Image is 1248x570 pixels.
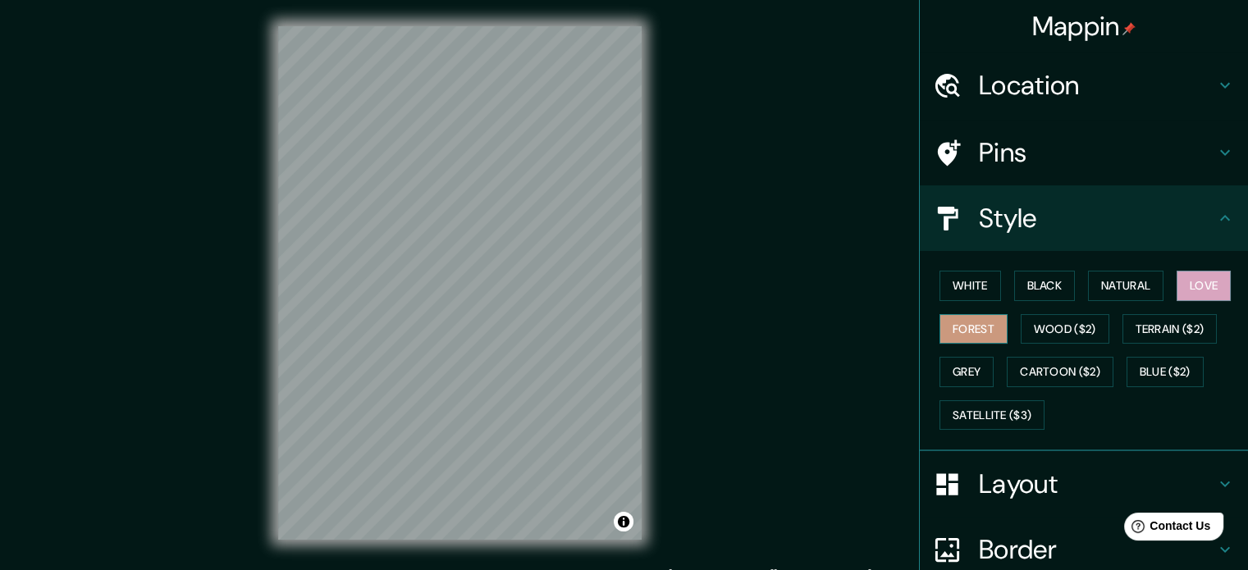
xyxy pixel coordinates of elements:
button: White [939,271,1001,301]
h4: Border [979,533,1215,566]
button: Blue ($2) [1127,357,1204,387]
button: Forest [939,314,1008,344]
div: Layout [920,451,1248,517]
button: Cartoon ($2) [1007,357,1113,387]
button: Terrain ($2) [1122,314,1218,344]
div: Style [920,185,1248,251]
button: Grey [939,357,994,387]
button: Satellite ($3) [939,400,1045,431]
h4: Location [979,69,1215,102]
button: Natural [1088,271,1163,301]
h4: Layout [979,467,1215,500]
button: Black [1014,271,1076,301]
img: pin-icon.png [1122,22,1136,35]
button: Love [1177,271,1231,301]
div: Location [920,52,1248,118]
div: Pins [920,120,1248,185]
h4: Pins [979,136,1215,169]
h4: Mappin [1032,10,1136,43]
iframe: Help widget launcher [1102,506,1230,552]
canvas: Map [278,26,642,540]
h4: Style [979,202,1215,235]
button: Toggle attribution [614,512,633,531]
button: Wood ($2) [1021,314,1109,344]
